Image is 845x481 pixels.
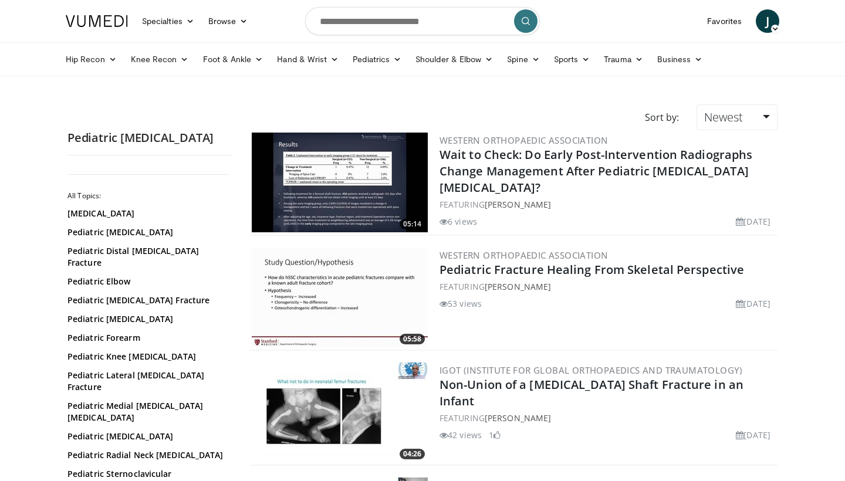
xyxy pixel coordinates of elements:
a: Pediatric [MEDICAL_DATA] [67,431,226,442]
a: Pediatric Knee [MEDICAL_DATA] [67,351,226,363]
input: Search topics, interventions [305,7,540,35]
a: Western Orthopaedic Association [440,134,608,146]
a: Pediatric Radial Neck [MEDICAL_DATA] [67,449,226,461]
a: Wait to Check: Do Early Post-Intervention Radiographs Change Management After Pediatric [MEDICAL_... [440,147,752,195]
a: Newest [697,104,778,130]
a: [PERSON_NAME] [485,281,551,292]
a: Non-Union of a [MEDICAL_DATA] Shaft Fracture in an Infant [440,377,743,409]
h2: All Topics: [67,191,229,201]
a: Pediatric Distal [MEDICAL_DATA] Fracture [67,245,226,269]
a: [MEDICAL_DATA] [67,208,226,219]
a: Browse [201,9,255,33]
a: Hip Recon [59,48,124,71]
a: Pediatrics [346,48,408,71]
div: FEATURING [440,198,775,211]
li: [DATE] [736,297,770,310]
li: 1 [489,429,501,441]
div: Sort by: [636,104,688,130]
a: [PERSON_NAME] [485,412,551,424]
li: 42 views [440,429,482,441]
a: 04:26 [252,363,428,462]
span: 05:14 [400,219,425,229]
img: dd388e6d-4c55-46bc-88fa-d80e2d2c6bfa.300x170_q85_crop-smart_upscale.jpg [252,248,428,347]
a: IGOT (Institute for Global Orthopaedics and Traumatology) [440,364,743,376]
img: a6baae5e-88f5-4884-b6c1-d3b25e0215f0.300x170_q85_crop-smart_upscale.jpg [252,363,428,462]
a: Pediatric [MEDICAL_DATA] [67,313,226,325]
a: Specialties [135,9,201,33]
a: J [756,9,779,33]
li: 53 views [440,297,482,310]
li: [DATE] [736,429,770,441]
img: VuMedi Logo [66,15,128,27]
span: Newest [704,109,743,125]
div: FEATURING [440,280,775,293]
a: Trauma [597,48,650,71]
a: Pediatric Medial [MEDICAL_DATA] [MEDICAL_DATA] [67,400,226,424]
a: Pediatric Forearm [67,332,226,344]
a: Business [650,48,710,71]
a: Shoulder & Elbow [408,48,500,71]
a: Pediatric Fracture Healing From Skeletal Perspective [440,262,744,277]
a: [PERSON_NAME] [485,199,551,210]
a: Favorites [700,9,749,33]
a: 05:58 [252,248,428,347]
a: Foot & Ankle [196,48,271,71]
a: Knee Recon [124,48,196,71]
span: 05:58 [400,334,425,344]
img: 0dfdbf60-0f6f-411c-b580-c5016ff9b4a8.300x170_q85_crop-smart_upscale.jpg [252,133,428,232]
a: Pediatric [MEDICAL_DATA] [67,226,226,238]
a: Spine [500,48,546,71]
a: Pediatric Lateral [MEDICAL_DATA] Fracture [67,370,226,393]
a: Sports [547,48,597,71]
span: 04:26 [400,449,425,459]
a: Hand & Wrist [270,48,346,71]
div: FEATURING [440,412,775,424]
h2: Pediatric [MEDICAL_DATA] [67,130,232,145]
a: Western Orthopaedic Association [440,249,608,261]
a: 05:14 [252,133,428,232]
a: Pediatric Elbow [67,276,226,287]
li: [DATE] [736,215,770,228]
li: 6 views [440,215,477,228]
a: Pediatric [MEDICAL_DATA] Fracture [67,294,226,306]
